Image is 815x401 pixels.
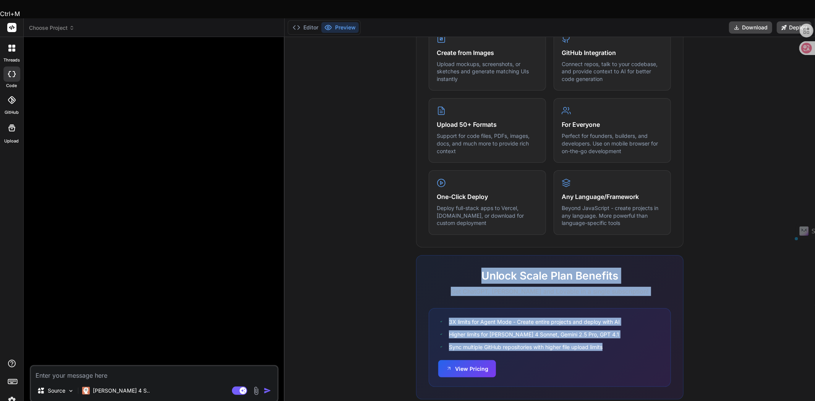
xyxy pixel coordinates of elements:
[437,48,538,57] h4: Create from Images
[429,287,671,296] p: Get ChatGPT, [PERSON_NAME] and Lovable in a single subscription!
[562,60,663,83] p: Connect repos, talk to your codebase, and provide context to AI for better code generation
[6,82,17,89] label: code
[321,22,359,33] button: Preview
[437,132,538,155] p: Support for code files, PDFs, images, docs, and much more to provide rich context
[437,204,538,227] p: Deploy full-stack apps to Vercel, [DOMAIN_NAME], or download for custom deployment
[290,22,321,33] button: Editor
[562,132,663,155] p: Perfect for founders, builders, and developers. Use on mobile browser for on-the-go development
[449,318,620,326] span: 3X limits for Agent Mode - Create entire projects and deploy with AI
[449,330,619,338] span: Higher limits for [PERSON_NAME] 4 Sonnet, Gemini 2.5 Pro, GPT 4.1
[264,387,271,395] img: icon
[777,21,812,34] button: Deploy
[48,387,65,395] p: Source
[29,24,75,32] span: Choose Project
[562,204,663,227] p: Beyond JavaScript - create projects in any language. More powerful than language-specific tools
[437,120,538,129] h4: Upload 50+ Formats
[5,109,19,116] label: GitHub
[429,268,671,284] h2: Unlock Scale Plan Benefits
[437,60,538,83] p: Upload mockups, screenshots, or sketches and generate matching UIs instantly
[562,192,663,201] h4: Any Language/Framework
[252,386,261,395] img: attachment
[562,48,663,57] h4: GitHub Integration
[93,387,150,395] p: [PERSON_NAME] 4 S..
[82,387,90,395] img: Claude 4 Sonnet
[449,343,603,351] span: Sync multiple GitHub repositories with higher file upload limits
[5,138,19,144] label: Upload
[68,388,74,394] img: Pick Models
[3,57,20,63] label: threads
[438,360,496,377] button: View Pricing
[562,120,663,129] h4: For Everyone
[437,192,538,201] h4: One-Click Deploy
[729,21,772,34] button: Download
